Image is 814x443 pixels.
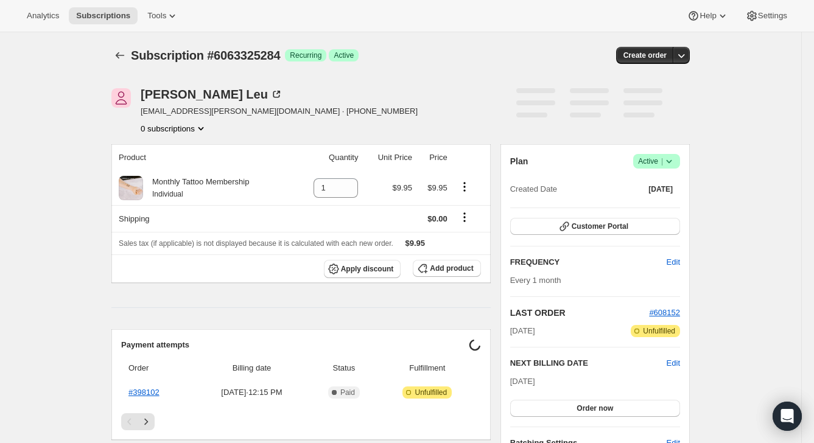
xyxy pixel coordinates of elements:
[131,49,280,62] span: Subscription #6063325284
[340,388,355,397] span: Paid
[510,218,680,235] button: Customer Portal
[111,47,128,64] button: Subscriptions
[680,7,735,24] button: Help
[641,181,680,198] button: [DATE]
[700,11,716,21] span: Help
[638,155,675,167] span: Active
[758,11,787,21] span: Settings
[739,7,795,24] button: Settings
[572,221,628,231] span: Customer Portal
[76,11,130,21] span: Subscriptions
[197,362,307,374] span: Billing date
[510,400,680,417] button: Order now
[119,239,393,248] span: Sales tax (if applicable) is not displayed because it is calculated with each new order.
[141,122,207,134] button: Product actions
[334,51,354,60] span: Active
[141,88,282,100] div: [PERSON_NAME] Leu
[510,307,650,319] h2: LAST ORDER
[510,377,535,386] span: [DATE]
[128,388,160,397] a: #398102
[341,264,394,274] span: Apply discount
[197,386,307,399] span: [DATE] · 12:15 PM
[362,144,416,171] th: Unit Price
[121,355,193,382] th: Order
[616,47,674,64] button: Create order
[659,253,687,272] button: Edit
[510,183,557,195] span: Created Date
[415,388,447,397] span: Unfulfilled
[427,183,447,192] span: $9.95
[667,256,680,268] span: Edit
[143,176,249,200] div: Monthly Tattoo Membership
[393,183,413,192] span: $9.95
[649,307,680,319] button: #608152
[121,339,469,351] h2: Payment attempts
[661,156,663,166] span: |
[152,190,183,198] small: Individual
[510,256,667,268] h2: FREQUENCY
[667,357,680,369] button: Edit
[147,11,166,21] span: Tools
[648,184,673,194] span: [DATE]
[577,403,613,413] span: Order now
[455,180,474,194] button: Product actions
[510,357,667,369] h2: NEXT BILLING DATE
[138,413,155,430] button: Next
[314,362,374,374] span: Status
[324,260,401,278] button: Apply discount
[623,51,667,60] span: Create order
[510,325,535,337] span: [DATE]
[510,155,528,167] h2: Plan
[111,144,295,171] th: Product
[295,144,362,171] th: Quantity
[111,205,295,232] th: Shipping
[121,413,481,430] nav: Pagination
[69,7,138,24] button: Subscriptions
[430,263,473,273] span: Add product
[643,326,675,336] span: Unfulfilled
[455,211,474,224] button: Shipping actions
[141,105,418,117] span: [EMAIL_ADDRESS][PERSON_NAME][DOMAIN_NAME] · [PHONE_NUMBER]
[290,51,321,60] span: Recurring
[19,7,66,24] button: Analytics
[27,11,59,21] span: Analytics
[111,88,131,108] span: Erin Leu
[119,176,143,200] img: product img
[427,214,447,223] span: $0.00
[405,239,426,248] span: $9.95
[510,276,561,285] span: Every 1 month
[416,144,451,171] th: Price
[413,260,480,277] button: Add product
[773,402,802,431] div: Open Intercom Messenger
[381,362,474,374] span: Fulfillment
[649,308,680,317] a: #608152
[140,7,186,24] button: Tools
